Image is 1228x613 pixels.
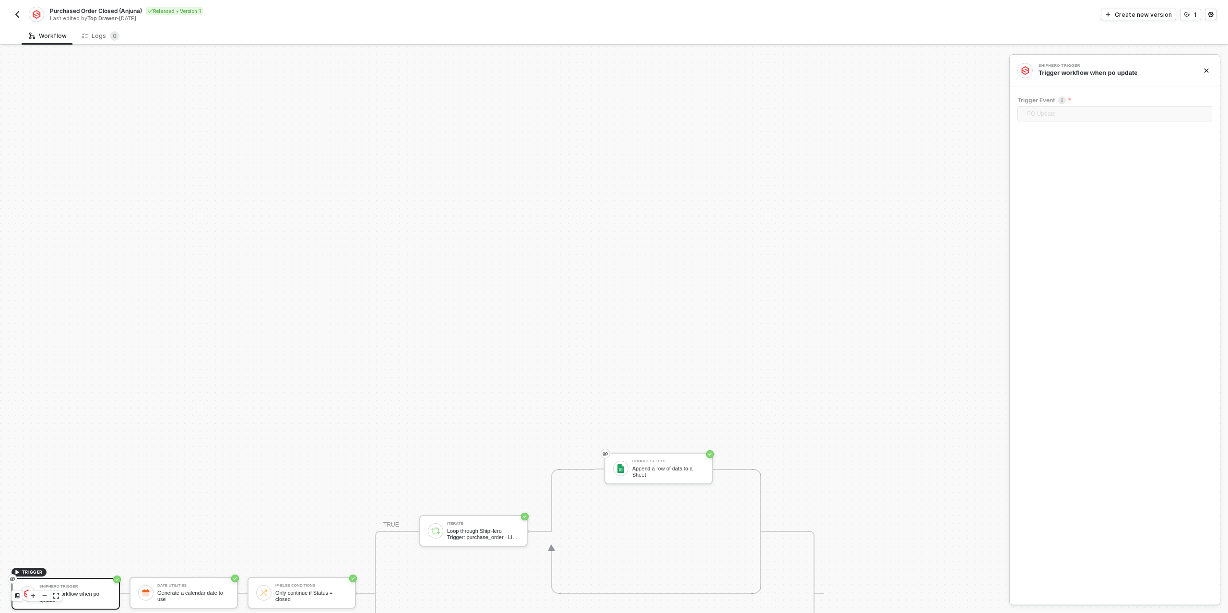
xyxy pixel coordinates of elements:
[42,593,47,599] span: icon-minus
[53,593,59,599] span: icon-expand
[24,589,32,598] img: icon
[1039,64,1182,68] div: ShipHero Trigger
[447,522,519,526] div: Iterate
[1180,9,1201,20] button: 1
[1017,96,1212,104] label: Trigger Event
[1204,68,1209,73] span: icon-close
[157,590,229,602] div: Generate a calendar date to use
[39,585,111,589] div: ShipHero Trigger
[32,10,40,19] img: integration-icon
[50,7,142,15] span: Purchased Order Closed (Anjuna)
[1039,69,1188,77] div: Trigger workflow when po update
[157,584,229,588] div: Date Utilities
[29,32,67,40] div: Workflow
[616,464,625,473] img: icon
[146,7,203,15] div: Released • Version 1
[22,568,43,576] span: TRIGGER
[260,589,268,597] img: icon
[12,9,23,20] button: back
[142,589,150,597] img: icon
[349,575,357,582] span: icon-success-page
[706,450,714,458] span: icon-success-page
[602,450,608,457] span: eye-invisible
[447,528,519,540] div: Loop through ShipHero Trigger: purchase_order - Line Items
[113,576,121,583] span: icon-success-page
[50,15,613,22] div: Last edited by - [DATE]
[82,31,119,41] div: Logs
[1194,11,1197,19] div: 1
[1115,11,1172,19] div: Create new version
[1021,66,1029,75] img: integration-icon
[1105,12,1111,17] span: icon-play
[87,15,117,22] span: Top Drawer
[1208,12,1214,17] span: icon-settings
[431,527,440,535] img: icon
[110,31,119,41] sup: 0
[231,575,239,582] span: icon-success-page
[10,575,15,583] span: eye-invisible
[383,520,399,529] div: TRUE
[30,593,36,599] span: icon-play
[39,591,111,603] div: Trigger workflow when po update
[1101,9,1176,20] button: Create new version
[13,11,21,18] img: back
[1058,96,1066,104] img: icon-info
[632,459,704,463] div: Google Sheets
[1027,107,1206,121] span: PO Update
[275,584,347,588] div: If-Else Conditions
[275,590,347,602] div: Only continue if Status = closed
[14,569,20,575] span: icon-play
[632,466,704,478] div: Append a row of data to a Sheet
[1184,12,1190,17] span: icon-versioning
[521,513,529,520] span: icon-success-page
